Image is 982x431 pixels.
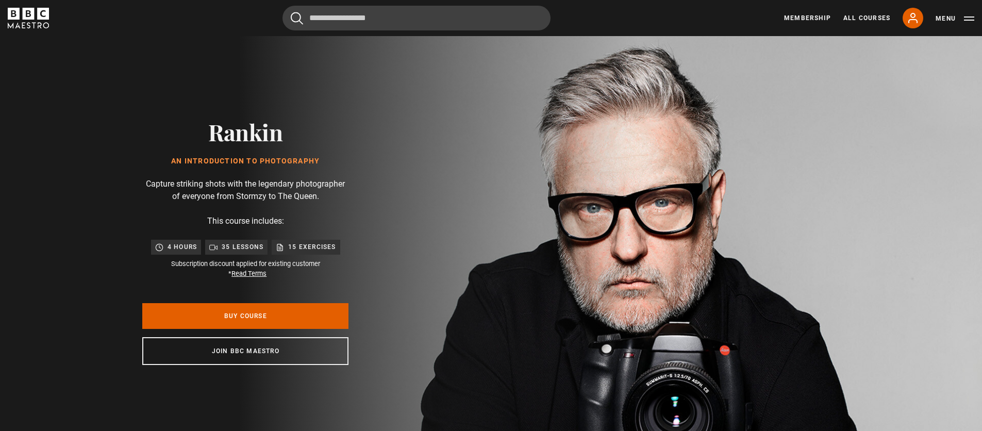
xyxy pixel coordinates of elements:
a: Join BBC Maestro [142,337,348,365]
h2: Rankin [171,119,320,145]
small: Subscription discount applied for existing customer [171,259,320,278]
input: Search [282,6,551,30]
button: Submit the search query [291,12,303,25]
p: This course includes: [207,215,284,227]
p: 15 exercises [288,242,336,252]
h1: An Introduction to Photography [171,157,320,165]
p: 4 hours [168,242,197,252]
a: Read Terms [231,270,267,277]
svg: BBC Maestro [8,8,49,28]
p: Capture striking shots with the legendary photographer of everyone from Stormzy to The Queen. [142,178,348,203]
a: All Courses [843,13,890,23]
p: 35 lessons [222,242,263,252]
a: Membership [784,13,831,23]
button: Toggle navigation [936,13,974,24]
a: Buy Course [142,303,348,329]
